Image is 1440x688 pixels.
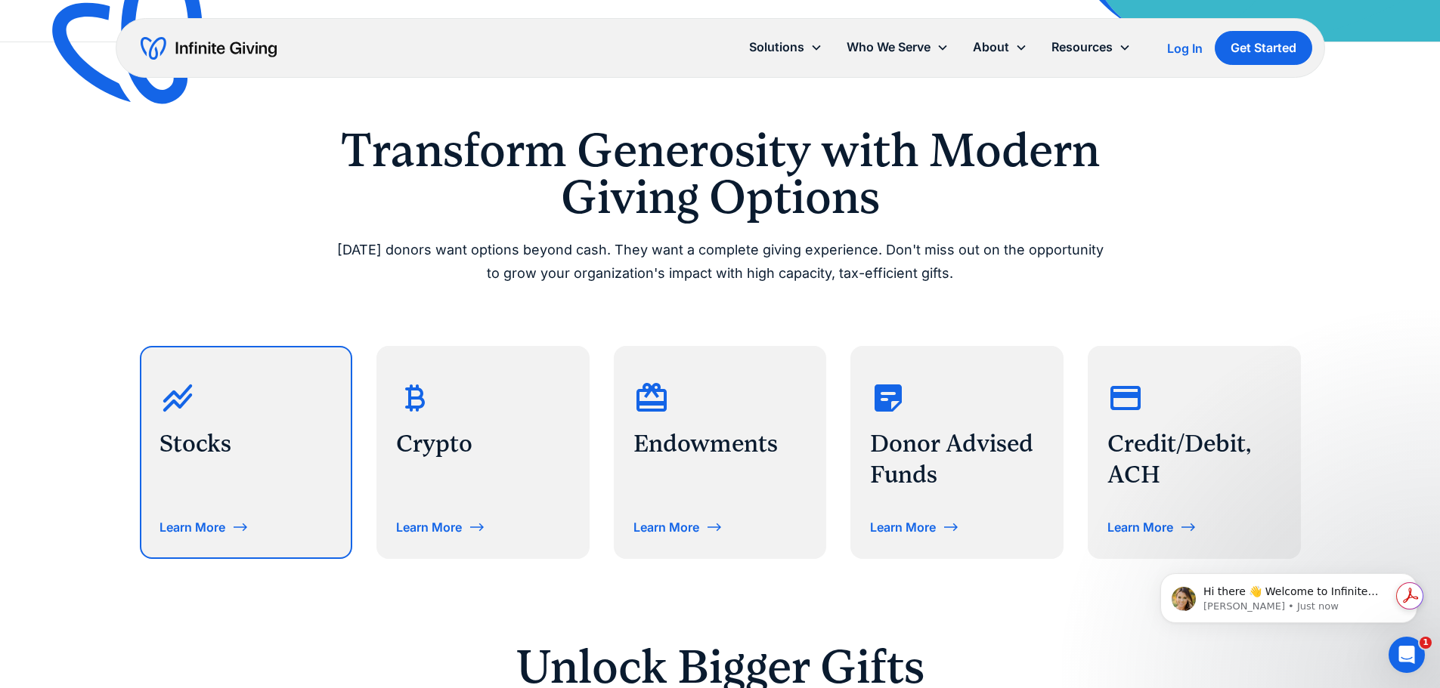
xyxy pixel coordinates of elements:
[1167,39,1203,57] a: Log In
[1215,31,1312,65] a: Get Started
[870,428,1044,491] h3: Donor Advised Funds
[376,346,590,559] a: CryptoLearn More
[737,31,835,63] div: Solutions
[633,428,807,460] h3: Endowments
[159,521,225,533] div: Learn More
[835,31,961,63] div: Who We Serve
[396,428,570,460] h3: Crypto
[1167,42,1203,54] div: Log In
[396,521,462,533] div: Learn More
[140,346,353,559] a: StocksLearn More
[749,37,804,57] div: Solutions
[973,37,1009,57] div: About
[1107,521,1173,533] div: Learn More
[333,239,1107,285] p: [DATE] donors want options beyond cash. They want a complete giving experience. Don't miss out on...
[141,36,277,60] a: home
[333,127,1107,221] h2: Transform Generosity with Modern Giving Options
[1420,637,1432,649] span: 1
[847,37,931,57] div: Who We Serve
[1039,31,1143,63] div: Resources
[1389,637,1425,673] iframe: Intercom live chat
[850,346,1064,559] a: Donor Advised FundsLearn More
[1051,37,1113,57] div: Resources
[614,346,827,559] a: EndowmentsLearn More
[1088,346,1301,559] a: Credit/Debit, ACHLearn More
[870,521,936,533] div: Learn More
[633,521,699,533] div: Learn More
[1138,541,1440,647] iframe: Intercom notifications message
[961,31,1039,63] div: About
[1107,428,1281,491] h3: Credit/Debit, ACH
[159,428,333,460] h3: Stocks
